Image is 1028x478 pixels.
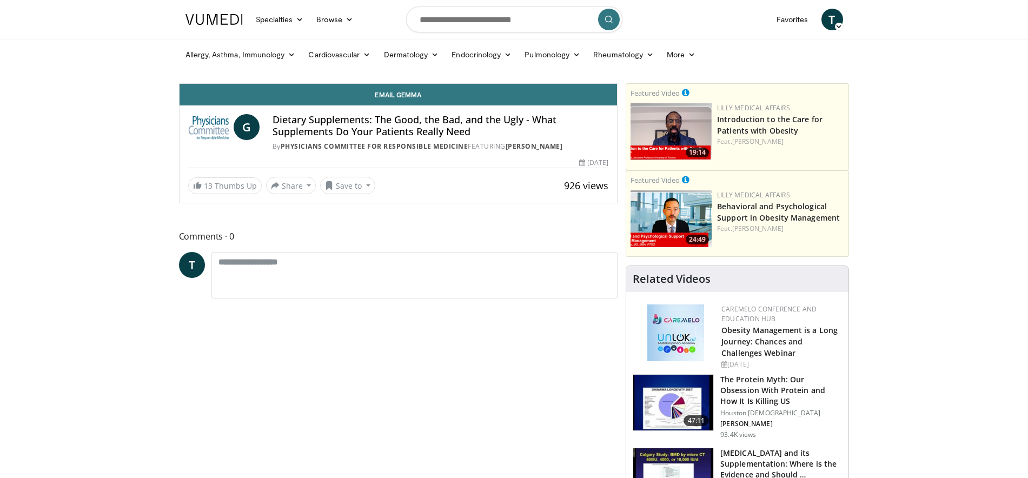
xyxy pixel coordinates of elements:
[821,9,843,30] a: T
[631,88,680,98] small: Featured Video
[717,224,844,234] div: Feat.
[188,177,262,194] a: 13 Thumbs Up
[721,325,838,358] a: Obesity Management is a Long Journey: Chances and Challenges Webinar
[732,224,784,233] a: [PERSON_NAME]
[320,177,375,194] button: Save to
[717,114,823,136] a: Introduction to the Care for Patients with Obesity
[686,148,709,157] span: 19:14
[273,142,608,151] div: By FEATURING
[721,360,840,369] div: [DATE]
[660,44,702,65] a: More
[185,14,243,25] img: VuMedi Logo
[633,374,842,439] a: 47:11 The Protein Myth: Our Obsession With Protein and How It Is Killing US Houston [DEMOGRAPHIC_...
[310,9,360,30] a: Browse
[204,181,213,191] span: 13
[188,114,229,140] img: Physicians Committee for Responsible Medicine
[633,273,711,286] h4: Related Videos
[631,190,712,247] a: 24:49
[180,84,618,105] a: Email Gemma
[647,304,704,361] img: 45df64a9-a6de-482c-8a90-ada250f7980c.png.150x105_q85_autocrop_double_scale_upscale_version-0.2.jpg
[717,103,790,112] a: Lilly Medical Affairs
[631,103,712,160] a: 19:14
[273,114,608,137] h4: Dietary Supplements: The Good, the Bad, and the Ugly - What Supplements Do Your Patients Really Need
[506,142,563,151] a: [PERSON_NAME]
[179,229,618,243] span: Comments 0
[518,44,587,65] a: Pulmonology
[445,44,518,65] a: Endocrinology
[720,409,842,417] p: Houston [DEMOGRAPHIC_DATA]
[633,375,713,431] img: b7b8b05e-5021-418b-a89a-60a270e7cf82.150x105_q85_crop-smart_upscale.jpg
[631,103,712,160] img: acc2e291-ced4-4dd5-b17b-d06994da28f3.png.150x105_q85_crop-smart_upscale.png
[302,44,377,65] a: Cardiovascular
[717,201,840,223] a: Behavioral and Psychological Support in Obesity Management
[179,252,205,278] a: T
[234,114,260,140] a: G
[377,44,446,65] a: Dermatology
[587,44,660,65] a: Rheumatology
[720,374,842,407] h3: The Protein Myth: Our Obsession With Protein and How It Is Killing US
[717,190,790,200] a: Lilly Medical Affairs
[717,137,844,147] div: Feat.
[564,179,608,192] span: 926 views
[686,235,709,244] span: 24:49
[721,304,817,323] a: CaReMeLO Conference and Education Hub
[720,430,756,439] p: 93.4K views
[720,420,842,428] p: [PERSON_NAME]
[684,415,709,426] span: 47:11
[249,9,310,30] a: Specialties
[281,142,468,151] a: Physicians Committee for Responsible Medicine
[732,137,784,146] a: [PERSON_NAME]
[579,158,608,168] div: [DATE]
[770,9,815,30] a: Favorites
[631,190,712,247] img: ba3304f6-7838-4e41-9c0f-2e31ebde6754.png.150x105_q85_crop-smart_upscale.png
[631,175,680,185] small: Featured Video
[406,6,622,32] input: Search topics, interventions
[266,177,316,194] button: Share
[179,44,302,65] a: Allergy, Asthma, Immunology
